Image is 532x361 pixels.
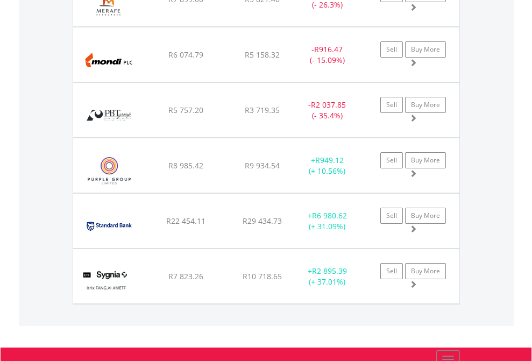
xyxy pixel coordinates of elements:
[311,100,346,110] span: R2 037.85
[315,155,344,165] span: R949.12
[79,152,140,190] img: EQU.ZA.PPE.png
[380,208,403,224] a: Sell
[168,49,203,60] span: R6 074.79
[405,208,446,224] a: Buy More
[79,41,139,79] img: EQU.ZA.MNP.png
[380,263,403,279] a: Sell
[243,216,282,226] span: R29 434.73
[405,97,446,113] a: Buy More
[79,263,133,301] img: EQU.ZA.SYFANG.png
[245,105,280,115] span: R3 719.35
[380,97,403,113] a: Sell
[166,216,205,226] span: R22 454.11
[405,152,446,168] a: Buy More
[380,41,403,58] a: Sell
[294,210,361,232] div: + (+ 31.09%)
[314,44,343,54] span: R916.47
[294,44,361,66] div: - (- 15.09%)
[312,210,347,221] span: R6 980.62
[79,96,139,135] img: EQU.ZA.PBG.png
[405,263,446,279] a: Buy More
[243,271,282,281] span: R10 718.65
[294,100,361,121] div: - (- 35.4%)
[312,266,347,276] span: R2 895.39
[168,105,203,115] span: R5 757.20
[294,266,361,287] div: + (+ 37.01%)
[168,271,203,281] span: R7 823.26
[79,207,139,245] img: EQU.ZA.SBK.png
[245,160,280,171] span: R9 934.54
[405,41,446,58] a: Buy More
[294,155,361,176] div: + (+ 10.56%)
[245,49,280,60] span: R5 158.32
[380,152,403,168] a: Sell
[168,160,203,171] span: R8 985.42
